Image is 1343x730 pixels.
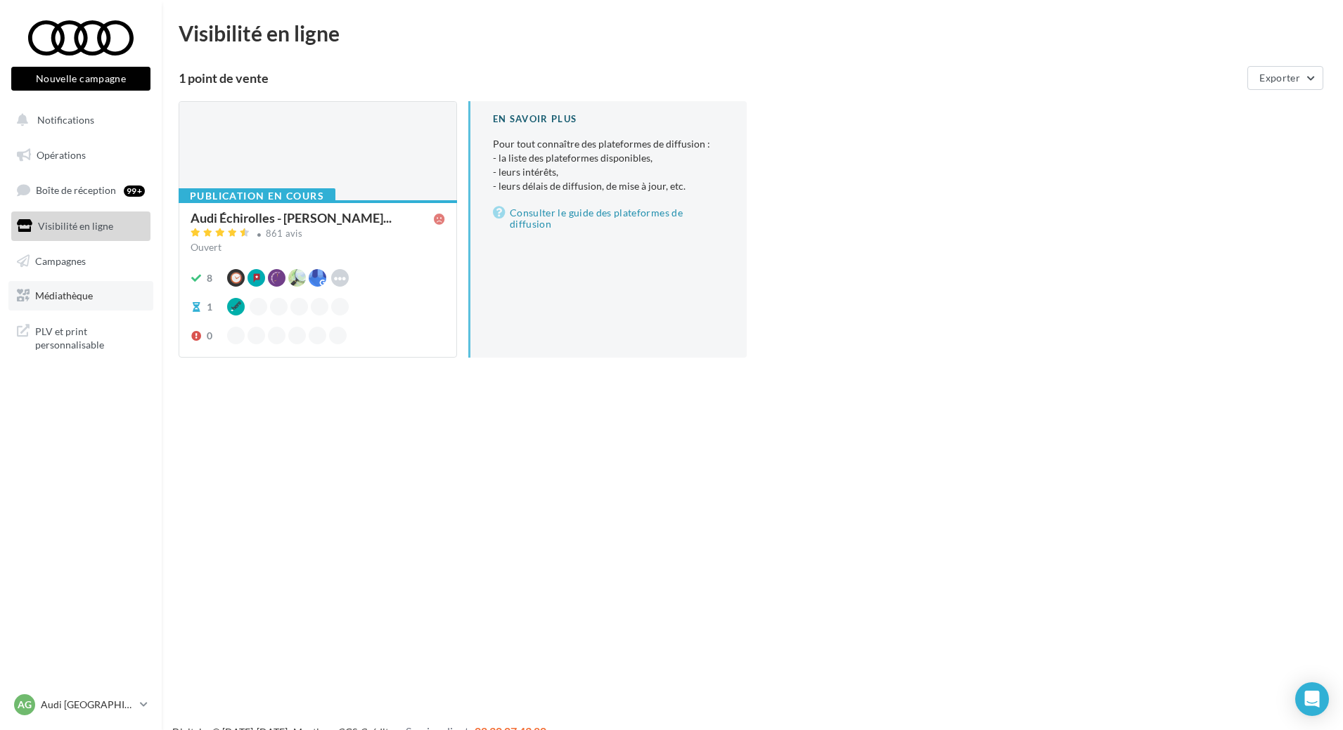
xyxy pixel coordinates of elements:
div: Visibilité en ligne [179,22,1326,44]
button: Notifications [8,105,148,135]
div: 99+ [124,185,145,197]
a: Campagnes [8,247,153,276]
a: PLV et print personnalisable [8,316,153,358]
span: Notifications [37,114,94,126]
a: 861 avis [191,226,445,243]
a: Médiathèque [8,281,153,311]
button: Nouvelle campagne [11,67,150,91]
div: Open Intercom Messenger [1295,682,1329,716]
span: Médiathèque [35,289,93,301]
a: Visibilité en ligne [8,211,153,241]
div: 1 [207,300,212,314]
li: - la liste des plateformes disponibles, [493,151,724,165]
p: Pour tout connaître des plateformes de diffusion : [493,137,724,193]
a: Consulter le guide des plateformes de diffusion [493,204,724,233]
a: AG Audi [GEOGRAPHIC_DATA] [11,691,150,718]
li: - leurs intérêts, [493,165,724,179]
span: Boîte de réception [36,184,116,196]
span: Exporter [1259,72,1300,84]
span: Ouvert [191,241,221,253]
p: Audi [GEOGRAPHIC_DATA] [41,698,134,712]
li: - leurs délais de diffusion, de mise à jour, etc. [493,179,724,193]
span: AG [18,698,32,712]
div: 8 [207,271,212,285]
span: PLV et print personnalisable [35,322,145,352]
div: 0 [207,329,212,343]
a: Boîte de réception99+ [8,175,153,205]
div: Publication en cours [179,188,335,204]
div: En savoir plus [493,112,724,126]
div: 1 point de vente [179,72,1242,84]
button: Exporter [1247,66,1323,90]
span: Visibilité en ligne [38,220,113,232]
span: Campagnes [35,254,86,266]
div: 861 avis [266,229,303,238]
span: Audi Échirolles - [PERSON_NAME]... [191,211,392,224]
a: Opérations [8,141,153,170]
span: Opérations [37,149,86,161]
